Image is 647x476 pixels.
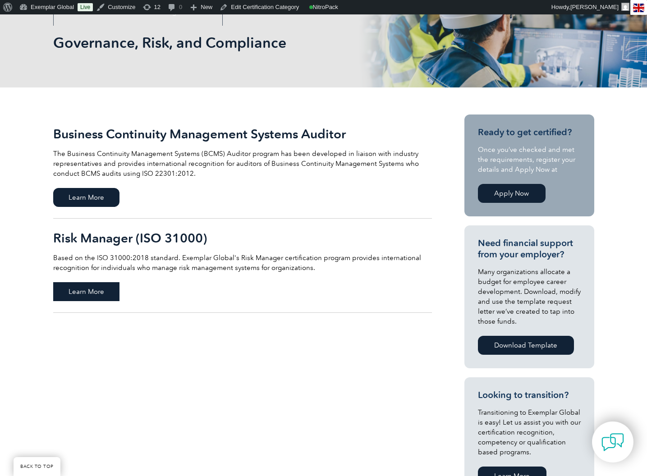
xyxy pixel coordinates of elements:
h2: Risk Manager (ISO 31000) [53,231,432,245]
p: Once you’ve checked and met the requirements, register your details and Apply Now at [478,145,581,174]
a: Live [78,3,93,11]
a: Business Continuity Management Systems Auditor The Business Continuity Management Systems (BCMS) ... [53,114,432,219]
h3: Looking to transition? [478,389,581,401]
p: The Business Continuity Management Systems (BCMS) Auditor program has been developed in liaison w... [53,149,432,178]
h3: Ready to get certified? [478,127,581,138]
a: BACK TO TOP [14,457,60,476]
span: [PERSON_NAME] [570,4,619,10]
h3: Need financial support from your employer? [478,238,581,260]
p: Based on the ISO 31000:2018 standard. Exemplar Global's Risk Manager certification program provid... [53,253,432,273]
a: Download Template [478,336,574,355]
span: Learn More [53,188,119,207]
p: Many organizations allocate a budget for employee career development. Download, modify and use th... [478,267,581,326]
h1: Governance, Risk, and Compliance [53,34,399,51]
h2: Business Continuity Management Systems Auditor [53,127,432,141]
img: en [633,4,644,12]
p: Transitioning to Exemplar Global is easy! Let us assist you with our certification recognition, c... [478,407,581,457]
img: contact-chat.png [601,431,624,453]
span: Learn More [53,282,119,301]
a: Apply Now [478,184,546,203]
a: Risk Manager (ISO 31000) Based on the ISO 31000:2018 standard. Exemplar Global's Risk Manager cer... [53,219,432,313]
